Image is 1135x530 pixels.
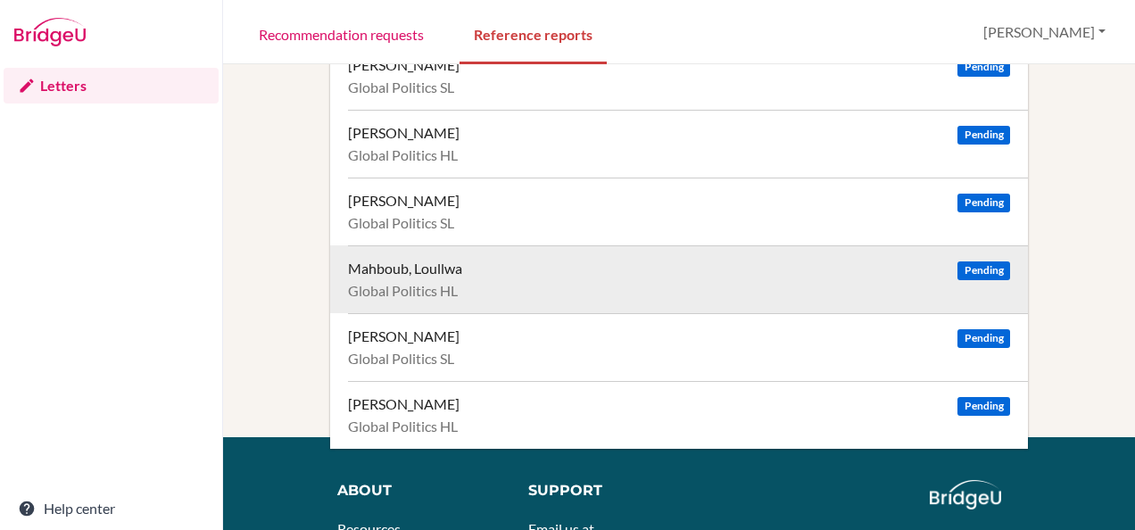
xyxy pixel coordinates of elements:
[957,397,1009,416] span: Pending
[348,178,1028,245] a: [PERSON_NAME] Pending Global Politics SL
[348,56,460,74] div: [PERSON_NAME]
[528,480,663,501] div: Support
[337,480,488,501] div: About
[957,126,1009,145] span: Pending
[348,381,1028,449] a: [PERSON_NAME] Pending Global Politics HL
[4,491,219,526] a: Help center
[957,261,1009,280] span: Pending
[957,329,1009,348] span: Pending
[348,350,1010,368] div: Global Politics SL
[348,282,1010,300] div: Global Politics HL
[348,327,460,345] div: [PERSON_NAME]
[348,42,1028,110] a: [PERSON_NAME] Pending Global Politics SL
[975,15,1114,49] button: [PERSON_NAME]
[348,124,460,142] div: [PERSON_NAME]
[14,18,86,46] img: Bridge-U
[348,260,462,277] div: Mahboub, Loullwa
[348,110,1028,178] a: [PERSON_NAME] Pending Global Politics HL
[348,214,1010,232] div: Global Politics SL
[348,395,460,413] div: [PERSON_NAME]
[244,3,438,64] a: Recommendation requests
[930,480,1002,509] img: logo_white@2x-f4f0deed5e89b7ecb1c2cc34c3e3d731f90f0f143d5ea2071677605dd97b5244.png
[348,146,1010,164] div: Global Politics HL
[460,3,607,64] a: Reference reports
[4,68,219,104] a: Letters
[957,194,1009,212] span: Pending
[348,192,460,210] div: [PERSON_NAME]
[348,418,1010,435] div: Global Politics HL
[348,313,1028,381] a: [PERSON_NAME] Pending Global Politics SL
[348,245,1028,313] a: Mahboub, Loullwa Pending Global Politics HL
[957,58,1009,77] span: Pending
[348,79,1010,96] div: Global Politics SL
